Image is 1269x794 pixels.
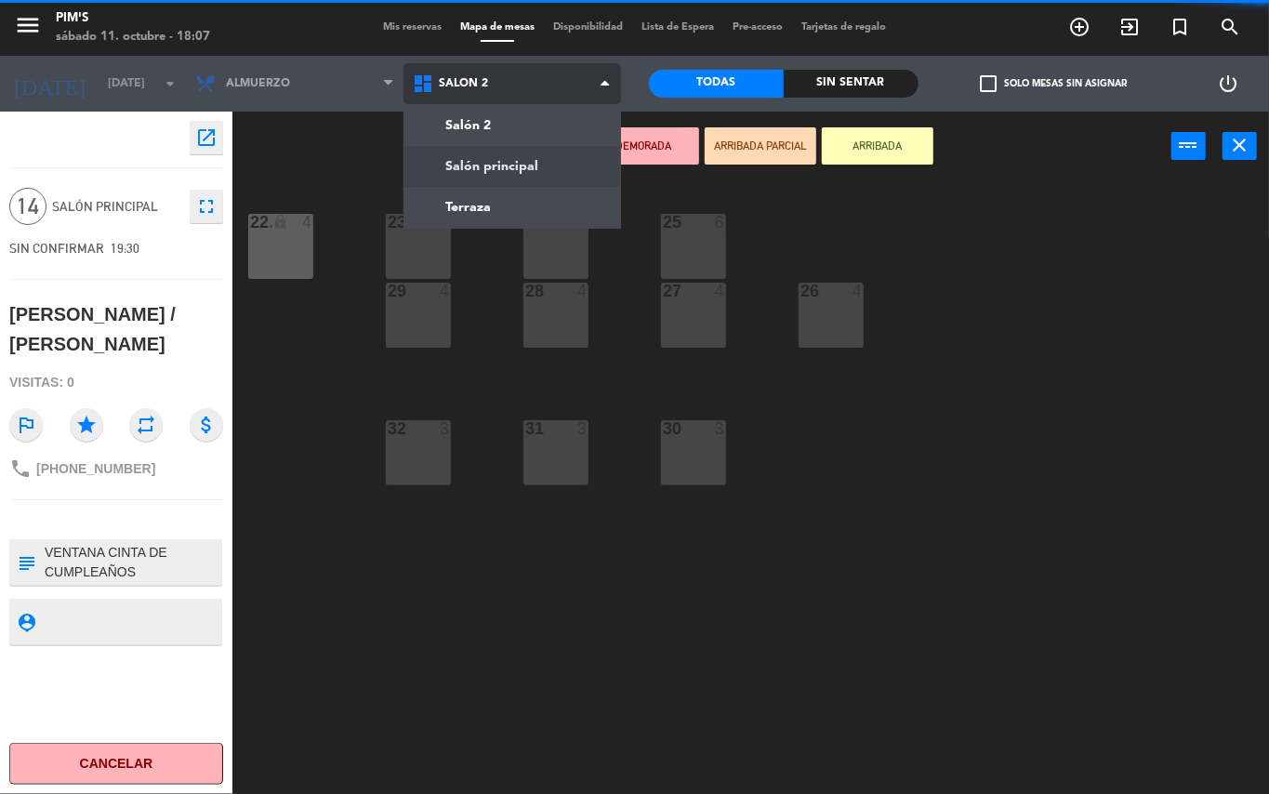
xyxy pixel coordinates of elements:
[16,612,36,632] i: person_pin
[404,146,620,187] a: Salón principal
[56,9,210,28] div: Pim's
[544,22,632,33] span: Disponibilidad
[1223,132,1257,160] button: close
[190,121,223,154] button: open_in_new
[588,127,699,165] button: DEMORADA
[302,214,313,231] div: 4
[1229,134,1251,156] i: close
[388,214,389,231] div: 23
[190,408,223,442] i: attach_money
[715,420,726,437] div: 3
[14,11,42,46] button: menu
[9,366,223,399] div: Visitas: 0
[9,299,223,360] div: [PERSON_NAME] / [PERSON_NAME]
[70,408,103,442] i: star
[577,420,588,437] div: 3
[715,283,726,299] div: 4
[1068,16,1091,38] i: add_circle_outline
[784,70,919,98] div: Sin sentar
[159,73,181,95] i: arrow_drop_down
[52,196,180,218] span: Salón principal
[525,420,526,437] div: 31
[1169,16,1191,38] i: turned_in_not
[649,70,784,98] div: Todas
[404,187,620,228] a: Terraza
[388,283,389,299] div: 29
[226,77,290,90] span: Almuerzo
[853,283,864,299] div: 4
[800,283,801,299] div: 26
[715,214,726,231] div: 6
[822,127,933,165] button: ARRIBADA
[451,22,544,33] span: Mapa de mesas
[9,457,32,480] i: phone
[404,105,620,146] a: Salón 2
[663,420,664,437] div: 30
[980,75,1127,92] label: Solo mesas sin asignar
[195,195,218,218] i: fullscreen
[440,283,451,299] div: 4
[190,190,223,223] button: fullscreen
[129,408,163,442] i: repeat
[1171,132,1206,160] button: power_input
[577,214,588,231] div: 6
[9,743,223,785] button: Cancelar
[111,241,139,256] span: 19:30
[1178,134,1200,156] i: power_input
[632,22,723,33] span: Lista de Espera
[36,461,155,476] span: [PHONE_NUMBER]
[56,28,210,46] div: sábado 11. octubre - 18:07
[388,420,389,437] div: 32
[440,420,451,437] div: 3
[9,188,46,225] span: 14
[577,283,588,299] div: 4
[525,214,526,231] div: 24
[1217,73,1239,95] i: power_settings_new
[980,75,997,92] span: check_box_outline_blank
[16,552,36,573] i: subject
[440,214,451,231] div: 4
[250,214,251,231] div: 22.
[14,11,42,39] i: menu
[663,283,664,299] div: 27
[525,283,526,299] div: 28
[9,408,43,442] i: outlined_flag
[663,214,664,231] div: 25
[1118,16,1141,38] i: exit_to_app
[723,22,792,33] span: Pre-acceso
[9,241,104,256] span: SIN CONFIRMAR
[195,126,218,149] i: open_in_new
[439,77,488,90] span: Salón 2
[1219,16,1241,38] i: search
[374,22,451,33] span: Mis reservas
[792,22,895,33] span: Tarjetas de regalo
[705,127,816,165] button: ARRIBADA PARCIAL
